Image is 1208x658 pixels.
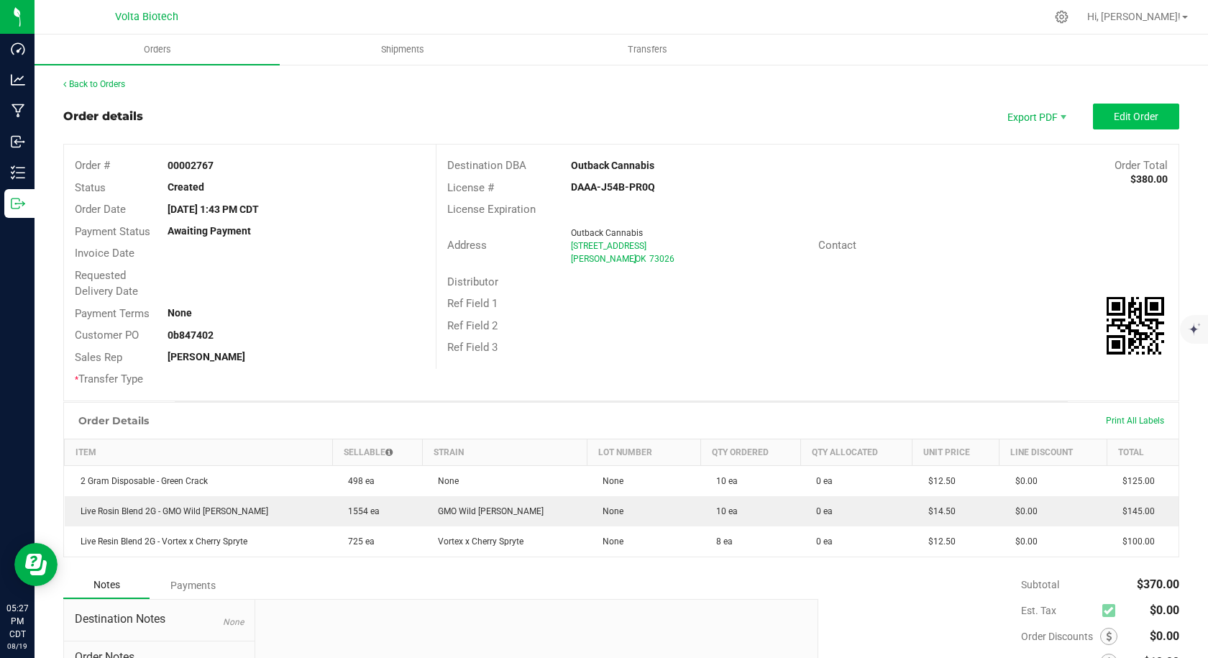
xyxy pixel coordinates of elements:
span: Customer PO [75,329,139,342]
span: None [223,617,244,627]
inline-svg: Manufacturing [11,104,25,118]
strong: None [168,307,192,319]
span: 0 ea [809,506,833,516]
inline-svg: Outbound [11,196,25,211]
span: Print All Labels [1106,416,1164,426]
span: 2 Gram Disposable - Green Crack [73,476,208,486]
p: 08/19 [6,641,28,652]
span: 73026 [649,254,674,264]
button: Edit Order [1093,104,1179,129]
th: Strain [422,439,587,465]
span: $14.50 [921,506,956,516]
span: Calculate excise tax [1102,600,1122,620]
span: Distributor [447,275,498,288]
th: Sellable [332,439,422,465]
th: Unit Price [912,439,999,465]
a: Shipments [280,35,525,65]
span: Ref Field 2 [447,319,498,332]
strong: 00002767 [168,160,214,171]
strong: $380.00 [1130,173,1168,185]
span: $0.00 [1150,603,1179,617]
strong: Outback Cannabis [571,160,654,171]
span: Volta Biotech [115,11,178,23]
strong: Created [168,181,204,193]
span: License Expiration [447,203,536,216]
span: None [595,536,623,547]
span: OK [635,254,646,264]
span: 498 ea [341,476,375,486]
span: None [595,476,623,486]
span: Outback Cannabis [571,228,643,238]
div: Payments [150,572,236,598]
span: Transfer Type [75,373,143,385]
a: Back to Orders [63,79,125,89]
img: Scan me! [1107,297,1164,355]
span: Sales Rep [75,351,122,364]
span: $0.00 [1150,629,1179,643]
span: Payment Terms [75,307,150,320]
span: Est. Tax [1021,605,1097,616]
span: Order Date [75,203,126,216]
span: Live Resin Blend 2G - Vortex x Cherry Spryte [73,536,247,547]
span: 1554 ea [341,506,380,516]
span: 10 ea [709,476,738,486]
span: 0 ea [809,536,833,547]
a: Transfers [525,35,770,65]
span: , [633,254,635,264]
inline-svg: Inventory [11,165,25,180]
div: Manage settings [1053,10,1071,24]
span: Vortex x Cherry Spryte [431,536,523,547]
th: Line Discount [999,439,1107,465]
span: $370.00 [1137,577,1179,591]
inline-svg: Dashboard [11,42,25,56]
span: $125.00 [1115,476,1155,486]
span: [PERSON_NAME] [571,254,636,264]
p: 05:27 PM CDT [6,602,28,641]
inline-svg: Inbound [11,134,25,149]
span: Address [447,239,487,252]
span: Edit Order [1114,111,1158,122]
span: Shipments [362,43,444,56]
span: $0.00 [1008,536,1038,547]
span: Contact [818,239,856,252]
strong: [DATE] 1:43 PM CDT [168,204,259,215]
span: Requested Delivery Date [75,269,138,298]
span: 725 ea [341,536,375,547]
span: License # [447,181,494,194]
strong: [PERSON_NAME] [168,351,245,362]
th: Total [1107,439,1179,465]
span: 8 ea [709,536,733,547]
span: 10 ea [709,506,738,516]
strong: Awaiting Payment [168,225,251,237]
th: Qty Allocated [800,439,912,465]
li: Export PDF [992,104,1079,129]
span: Order # [75,159,110,172]
span: $0.00 [1008,476,1038,486]
span: $12.50 [921,536,956,547]
div: Notes [63,572,150,599]
strong: 0b847402 [168,329,214,341]
span: Invoice Date [75,247,134,260]
th: Lot Number [587,439,700,465]
strong: DAAA-J54B-PR0Q [571,181,655,193]
span: Ref Field 3 [447,341,498,354]
span: Status [75,181,106,194]
span: Hi, [PERSON_NAME]! [1087,11,1181,22]
span: Order Total [1115,159,1168,172]
qrcode: 00002767 [1107,297,1164,355]
span: Live Rosin Blend 2G - GMO Wild [PERSON_NAME] [73,506,268,516]
th: Item [65,439,333,465]
span: GMO Wild [PERSON_NAME] [431,506,544,516]
span: Payment Status [75,225,150,238]
inline-svg: Analytics [11,73,25,87]
span: Ref Field 1 [447,297,498,310]
span: $145.00 [1115,506,1155,516]
span: [STREET_ADDRESS] [571,241,646,251]
div: Order details [63,108,143,125]
span: Destination Notes [75,611,244,628]
span: None [595,506,623,516]
span: $12.50 [921,476,956,486]
span: $0.00 [1008,506,1038,516]
span: Order Discounts [1021,631,1100,642]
